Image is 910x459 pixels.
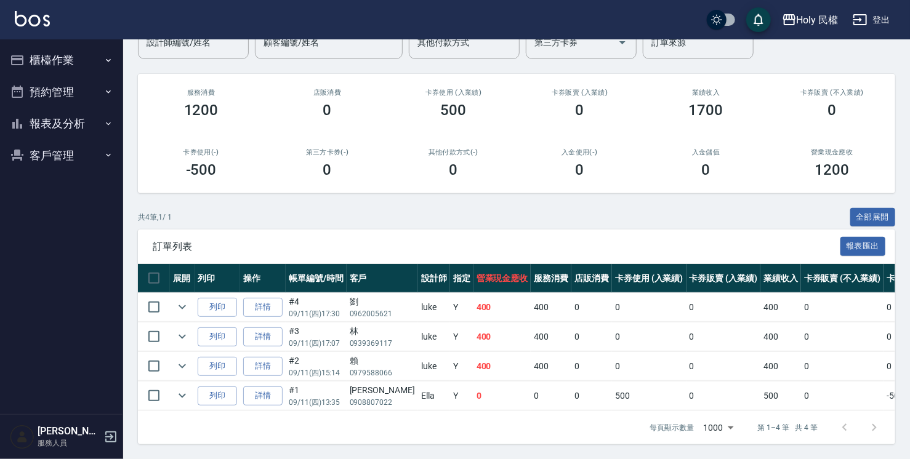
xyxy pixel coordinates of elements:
[473,293,531,322] td: 400
[418,352,450,381] td: luke
[10,425,34,449] img: Person
[815,161,850,178] h3: 1200
[279,148,376,156] h2: 第三方卡券(-)
[243,327,283,346] a: 詳情
[418,381,450,410] td: Ella
[350,308,415,319] p: 0962005621
[650,422,694,433] p: 每頁顯示數量
[5,76,118,108] button: 預約管理
[531,264,571,293] th: 服務消費
[760,322,801,351] td: 400
[243,386,283,405] a: 詳情
[450,352,473,381] td: Y
[473,352,531,381] td: 400
[689,102,723,119] h3: 1700
[289,338,344,349] p: 09/11 (四) 17:07
[801,293,884,322] td: 0
[840,237,886,256] button: 報表匯出
[784,89,880,97] h2: 卡券販賣 (不入業績)
[571,322,612,351] td: 0
[758,422,818,433] p: 第 1–4 筆 共 4 筆
[350,384,415,397] div: [PERSON_NAME]
[801,264,884,293] th: 卡券販賣 (不入業績)
[850,208,896,227] button: 全部展開
[571,293,612,322] td: 0
[612,293,687,322] td: 0
[243,357,283,376] a: 詳情
[286,322,347,351] td: #3
[240,264,286,293] th: 操作
[571,381,612,410] td: 0
[350,325,415,338] div: 林
[173,386,191,405] button: expand row
[286,381,347,410] td: #1
[658,148,754,156] h2: 入金儲值
[289,308,344,319] p: 09/11 (四) 17:30
[153,241,840,253] span: 訂單列表
[173,357,191,375] button: expand row
[746,7,771,32] button: save
[138,212,172,223] p: 共 4 筆, 1 / 1
[450,264,473,293] th: 指定
[173,298,191,316] button: expand row
[289,397,344,408] p: 09/11 (四) 13:35
[687,352,761,381] td: 0
[531,352,571,381] td: 400
[450,381,473,410] td: Y
[350,367,415,378] p: 0979588066
[576,161,584,178] h3: 0
[613,33,632,52] button: Open
[571,352,612,381] td: 0
[195,264,240,293] th: 列印
[173,327,191,346] button: expand row
[198,298,237,317] button: 列印
[531,293,571,322] td: 400
[571,264,612,293] th: 店販消費
[350,338,415,349] p: 0939369117
[323,102,332,119] h3: 0
[828,102,837,119] h3: 0
[760,293,801,322] td: 400
[687,264,761,293] th: 卡券販賣 (入業績)
[405,148,502,156] h2: 其他付款方式(-)
[473,322,531,351] td: 400
[418,293,450,322] td: luke
[531,381,571,410] td: 0
[441,102,467,119] h3: 500
[784,148,880,156] h2: 營業現金應收
[760,352,801,381] td: 400
[760,264,801,293] th: 業績收入
[576,102,584,119] h3: 0
[612,322,687,351] td: 0
[5,108,118,140] button: 報表及分析
[170,264,195,293] th: 展開
[687,293,761,322] td: 0
[418,322,450,351] td: luke
[243,298,283,317] a: 詳情
[797,12,839,28] div: Holy 民權
[405,89,502,97] h2: 卡券使用 (入業績)
[531,148,628,156] h2: 入金使用(-)
[38,437,100,449] p: 服務人員
[286,352,347,381] td: #2
[473,264,531,293] th: 營業現金應收
[760,381,801,410] td: 500
[699,411,738,444] div: 1000
[848,9,895,31] button: 登出
[449,161,458,178] h3: 0
[350,397,415,408] p: 0908807022
[198,386,237,405] button: 列印
[153,148,249,156] h2: 卡券使用(-)
[801,322,884,351] td: 0
[658,89,754,97] h2: 業績收入
[350,295,415,308] div: 劉
[801,352,884,381] td: 0
[801,381,884,410] td: 0
[198,357,237,376] button: 列印
[450,293,473,322] td: Y
[184,102,219,119] h3: 1200
[279,89,376,97] h2: 店販消費
[186,161,217,178] h3: -500
[153,89,249,97] h3: 服務消費
[612,381,687,410] td: 500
